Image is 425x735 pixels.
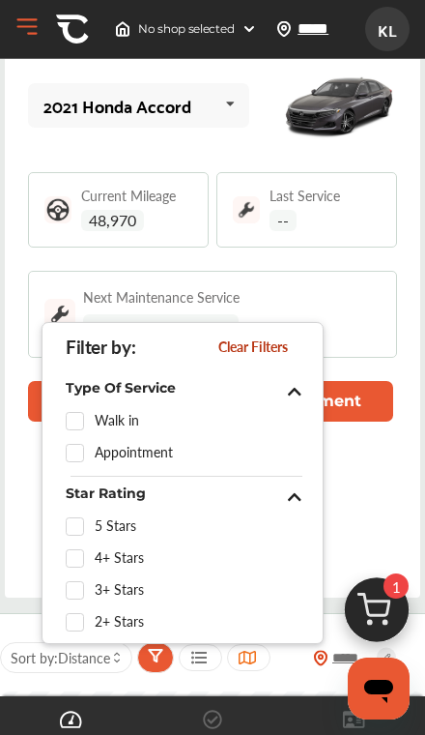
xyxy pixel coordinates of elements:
[43,96,191,115] div: 2021 Honda Accord
[115,21,130,37] img: header-home-logo.8d720a4f.svg
[269,189,340,202] span: Last Service
[95,517,136,534] span: 5 Stars
[44,196,71,223] img: steering_logo
[81,189,176,202] span: Current Mileage
[56,13,89,45] img: CA-Icon.89b5b008.svg
[95,444,173,460] span: Appointment
[95,581,144,598] span: 3+ Stars
[44,299,75,330] img: maintenance_logo
[233,196,260,223] img: maintenance_logo
[66,380,176,397] span: Type Of Service
[66,485,146,502] span: Star Rating
[11,648,110,667] span: Sort by :
[348,658,410,720] iframe: Button to launch messaging window
[95,613,144,630] span: 2+ Stars
[370,12,405,47] span: KL
[95,549,144,566] span: 4+ Stars
[58,648,110,667] span: Distance
[276,21,292,37] img: location_vector.a44bc228.svg
[28,381,394,422] button: Finish Booking Your Appointment
[66,336,135,358] span: Filter by :
[13,13,42,42] button: Open Menu
[83,314,239,341] div: at 60,000 mi on [DATE]
[383,573,409,599] span: 1
[138,21,234,37] span: No shop selected
[269,210,297,231] span: --
[281,62,397,149] img: mobile_14786_st0640_046.jpg
[81,210,144,231] span: 48,970
[330,569,423,661] img: cart_icon.3d0951e8.svg
[313,650,328,666] img: location_vector_orange.38f05af8.svg
[83,287,240,307] div: Next Maintenance Service
[241,21,257,37] img: header-down-arrow.9dd2ce7d.svg
[95,412,139,428] span: Walk in
[218,338,307,355] span: Clear Filters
